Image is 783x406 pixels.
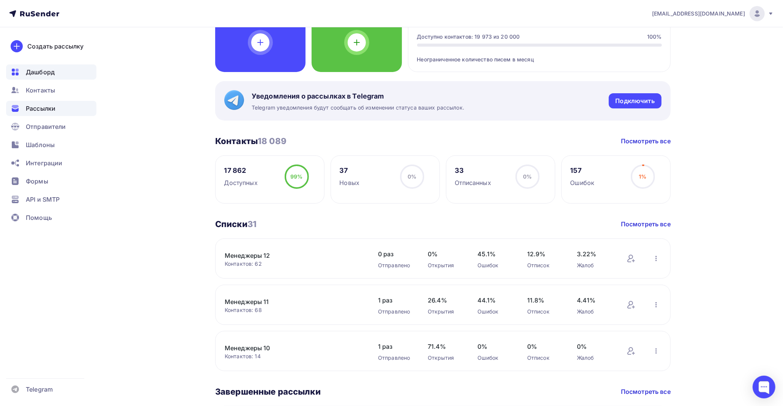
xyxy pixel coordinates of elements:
div: Неограниченное количество писем в месяц [417,47,662,63]
span: Помощь [26,213,52,222]
div: Доступно контактов: 19 973 из 20 000 [417,33,520,41]
a: Посмотреть все [621,136,671,146]
span: Рассылки [26,104,55,113]
a: Рассылки [6,101,96,116]
div: Ошибок [477,354,512,362]
span: Telegram уведомления будут сообщать об изменении статуса ваших рассылок. [252,104,464,111]
span: Шаблоны [26,140,55,149]
div: Контактов: 14 [225,353,363,360]
span: 11.8% [527,296,562,305]
div: Отписок [527,354,562,362]
a: Отправители [6,119,96,134]
span: 99% [290,173,302,180]
span: 12.9% [527,249,562,259]
span: Отправители [26,122,66,131]
div: Жалоб [577,262,611,269]
span: Дашборд [26,67,55,77]
div: Контактов: 62 [225,260,363,268]
span: Контакты [26,86,55,95]
span: 0% [477,342,512,351]
span: 0 раз [378,249,413,259]
div: Открытия [428,354,462,362]
div: 33 [455,166,491,175]
div: Ошибок [477,262,512,269]
h3: Контакты [215,136,287,146]
span: 0% [577,342,611,351]
a: Шаблоны [6,137,96,152]
div: Создать рассылку [27,42,83,51]
span: Интеграции [26,158,62,168]
div: Ошибок [570,178,595,187]
span: 1 раз [378,296,413,305]
span: 1% [639,173,646,180]
a: Посмотреть все [621,387,671,396]
a: Формы [6,174,96,189]
span: 0% [527,342,562,351]
div: Отписанных [455,178,491,187]
span: [EMAIL_ADDRESS][DOMAIN_NAME] [652,10,745,17]
span: 26.4% [428,296,462,305]
span: 31 [247,219,257,229]
a: Посмотреть все [621,219,671,229]
div: Жалоб [577,308,611,315]
a: Менеджеры 10 [225,343,354,353]
div: Жалоб [577,354,611,362]
a: Менеджеры 12 [225,251,354,260]
div: Отписок [527,262,562,269]
div: Доступных [224,178,258,187]
a: Дашборд [6,64,96,80]
div: Отписок [527,308,562,315]
a: [EMAIL_ADDRESS][DOMAIN_NAME] [652,6,774,21]
span: 44.1% [477,296,512,305]
span: 0% [523,173,532,180]
div: Контактов: 68 [225,306,363,314]
div: Отправлено [378,308,413,315]
div: Открытия [428,262,462,269]
span: 0% [428,249,462,259]
div: Открытия [428,308,462,315]
span: API и SMTP [26,195,60,204]
a: Менеджеры 11 [225,297,354,306]
span: 0% [408,173,416,180]
span: 45.1% [477,249,512,259]
span: Telegram [26,385,53,394]
h3: Завершенные рассылки [215,386,321,397]
span: 4.41% [577,296,611,305]
div: Ошибок [477,308,512,315]
div: 37 [340,166,360,175]
span: 18 089 [258,136,287,146]
span: 71.4% [428,342,462,351]
span: Формы [26,177,48,186]
span: 1 раз [378,342,413,351]
div: Отправлено [378,262,413,269]
div: 100% [647,33,662,41]
h3: Списки [215,219,257,229]
div: Новых [340,178,360,187]
div: Отправлено [378,354,413,362]
a: Контакты [6,83,96,98]
div: Подключить [616,97,655,105]
div: 157 [570,166,595,175]
div: 17 862 [224,166,258,175]
span: 3.22% [577,249,611,259]
span: Уведомления о рассылках в Telegram [252,92,464,101]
